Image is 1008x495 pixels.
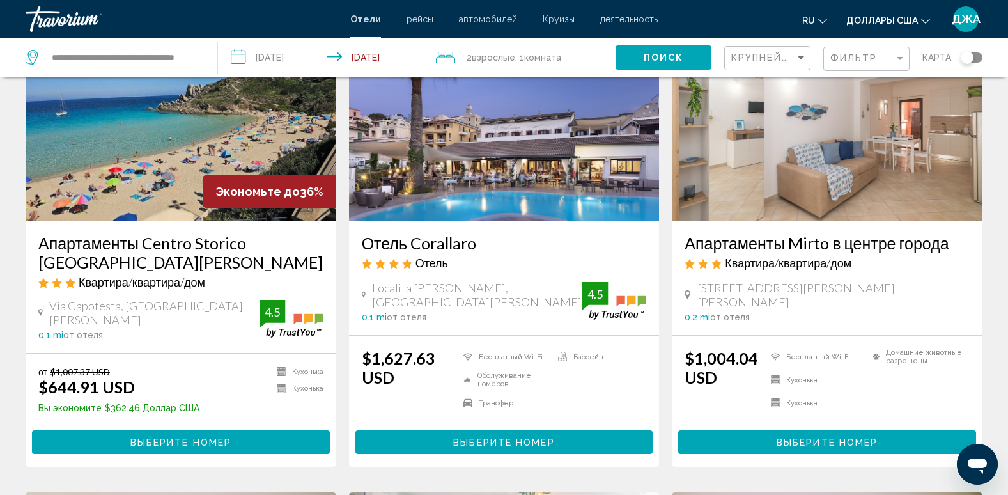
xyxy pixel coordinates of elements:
a: Выберите номер [678,434,976,448]
button: Выберите номер [32,430,330,454]
iframe: Кнопка запуска окна обмена сообщениями [957,444,998,485]
span: от отеля [63,330,103,340]
font: 2 [467,52,472,63]
span: ru [802,15,815,26]
button: Выберите номер [678,430,976,454]
span: Фильтр [830,53,878,63]
img: trustyou-badge.svg [582,282,646,320]
font: Бесплатный Wi-Fi [786,353,850,361]
span: Вы экономите [38,403,102,413]
span: 0.2 mi [685,312,710,322]
ins: $1,627.63 USD [362,349,435,387]
span: Выберите номер [453,437,554,448]
span: Доллары США [846,15,918,26]
button: Изменить валюту [846,11,930,29]
a: Отель Corallaro [362,233,647,253]
font: Кухонька [786,399,818,407]
span: ДЖА [952,13,981,26]
span: от отеля [710,312,750,322]
span: Выберите номер [130,437,231,448]
a: автомобилей [459,14,517,24]
font: Бассейн [573,353,603,361]
font: Обслуживание номеров [477,372,552,388]
img: Изображение отеля [349,16,660,221]
span: 0.1 mi [362,312,387,322]
a: Выберите номер [32,434,330,448]
span: Via Capotesta, [GEOGRAPHIC_DATA][PERSON_NAME] [49,299,259,327]
img: Изображение отеля [26,16,336,221]
span: Крупнейшие сбережения [731,52,884,63]
button: Изменение языка [802,11,827,29]
span: от отеля [387,312,426,322]
div: Апартаменты 3 звезды [685,256,970,270]
a: Апартаменты Centro Storico [GEOGRAPHIC_DATA][PERSON_NAME] [38,233,323,272]
img: trustyou-badge.svg [260,300,323,338]
ins: $1,004.04 USD [685,349,758,387]
div: 4.5 [260,304,285,320]
a: Отели [350,14,381,24]
span: Отель [415,256,448,270]
button: Выберите номер [355,430,653,454]
ins: $644.91 USD [38,377,135,397]
font: , 1 [515,52,524,63]
a: деятельность [600,14,658,24]
button: Поиск [616,45,711,69]
del: $1,007.37 USD [50,366,110,377]
span: Поиск [644,53,684,63]
span: [STREET_ADDRESS][PERSON_NAME][PERSON_NAME] [697,281,970,309]
span: Localita [PERSON_NAME], [GEOGRAPHIC_DATA][PERSON_NAME] [372,281,583,309]
div: 4.5 [582,287,608,302]
font: Кухонька [292,368,323,376]
span: Взрослые [472,52,515,63]
div: 36% [203,175,336,208]
button: Путешественники: 2 взрослых, 0 детей [423,38,616,77]
button: Переключить карту [951,52,982,63]
button: Дата заезда: Sep 17, 2025 Дата выезда: Sep 24, 2025 [218,38,423,77]
div: Апартаменты 3 звезды [38,275,323,289]
font: Трансфер [479,399,513,407]
button: Фильтр [823,46,910,72]
button: Пользовательское меню [949,6,982,33]
a: Выберите номер [355,434,653,448]
span: Квартира/квартира/дом [725,256,851,270]
font: $362.46 Доллар США [105,403,199,413]
img: Изображение отеля [672,16,982,221]
a: Травориум [26,6,337,32]
span: от [38,366,47,377]
span: Экономьте до [215,185,300,198]
a: рейсы [407,14,433,24]
span: Квартира/квартира/дом [79,275,205,289]
font: Кухонька [786,376,818,384]
span: 0.1 mi [38,330,63,340]
a: Апартаменты Mirto в центре города [685,233,970,253]
font: Домашние животные разрешены [886,349,970,365]
mat-select: Сортировать по [731,53,807,64]
a: Круизы [543,14,575,24]
font: Бесплатный Wi-Fi [479,353,543,361]
div: Отель 4 звезды [362,256,647,270]
span: карта [922,49,951,67]
span: Комната [524,52,561,63]
font: Кухонька [292,384,323,393]
span: Выберите номер [777,437,878,448]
